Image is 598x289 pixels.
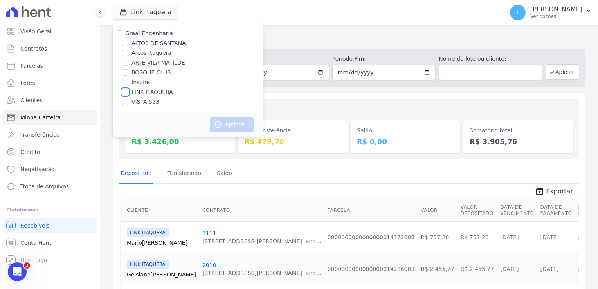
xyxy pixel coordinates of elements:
a: Negativação [3,161,97,177]
th: Data de Pagamento [537,199,575,222]
span: Negativação [20,165,55,173]
iframe: Intercom live chat [8,262,27,281]
a: 0000000000000000014286003 [328,266,415,272]
label: Período Fim: [332,55,436,63]
button: Aplicar [546,64,579,80]
span: Exportar [546,187,573,196]
label: Graal Engenharia [125,30,173,36]
a: Geisiane[PERSON_NAME] [127,271,196,278]
a: Parcelas [3,58,97,74]
button: Link Itaquera [113,5,178,20]
td: R$ 2.455,77 [458,253,497,285]
span: Conta Hent [20,239,51,247]
a: Contratos [3,41,97,56]
a: Crédito [3,144,97,160]
a: Minha Carteira [3,110,97,125]
dt: Em transferência [244,126,341,135]
a: 1111 [202,230,216,237]
span: Recebíveis [20,222,50,229]
span: Troca de Arquivos [20,182,69,190]
div: Plataformas [6,205,94,215]
a: Mario[PERSON_NAME] [127,239,196,247]
label: VISTA 553 [131,98,159,106]
a: Troca de Arquivos [3,179,97,194]
th: Parcela [324,199,418,222]
span: Lotes [20,79,35,87]
th: Valor Depositado [458,199,497,222]
span: LINK ITAQUERA [127,228,169,237]
span: T [516,10,520,15]
a: Transferências [3,127,97,143]
label: Nome do lote ou cliente: [439,55,542,63]
span: 2 [24,262,30,269]
th: Cliente [121,199,199,222]
span: Contratos [20,45,47,52]
a: [DATE] [540,266,559,272]
dd: R$ 3.426,00 [131,136,229,147]
a: 0000000000000000014372003 [328,234,415,240]
th: Valor [418,199,457,222]
a: [DATE] [578,266,597,272]
div: [STREET_ADDRESS][PERSON_NAME], and... [202,237,321,245]
span: LINK ITAQUERA [127,260,169,269]
span: Crédito [20,148,40,156]
button: Aplicar [210,117,254,132]
a: unarchive Exportar [529,187,579,198]
h2: Minha Carteira [113,31,585,45]
a: 2010 [202,262,216,268]
dt: Saldo [357,126,454,135]
a: Transferindo [166,164,203,184]
a: Visão Geral [3,23,97,39]
span: Parcelas [20,62,43,70]
a: Saldo [215,164,234,184]
label: ALTOS DE SANTANA [131,39,186,47]
a: Depositado [119,164,153,184]
label: BOSQUE CLUB [131,69,171,77]
button: T [PERSON_NAME] Ver opções [504,2,598,23]
div: [STREET_ADDRESS][PERSON_NAME], and... [202,269,321,277]
label: Arcos Itaquera [131,49,171,57]
span: Visão Geral [20,27,52,35]
label: Período Inicío: [225,55,329,63]
td: R$ 2.455,77 [418,253,457,285]
a: [DATE] [500,234,519,240]
a: Clientes [3,92,97,108]
dd: R$ 3.905,76 [470,136,567,147]
a: Lotes [3,75,97,91]
th: Contrato [199,199,324,222]
label: LINK ITAQUERA [131,88,173,96]
td: R$ 757,20 [458,221,497,253]
span: Transferências [20,131,60,139]
span: Clientes [20,96,42,104]
label: ARTE VILA MATILDE [131,59,185,67]
a: [DATE] [540,234,559,240]
p: Ver opções [530,13,582,20]
a: [DATE] [578,234,597,240]
dd: R$ 479,76 [244,136,341,147]
span: Minha Carteira [20,114,61,121]
a: [DATE] [500,266,519,272]
dt: Somatório total [470,126,567,135]
td: R$ 757,20 [418,221,457,253]
dd: R$ 0,00 [357,136,454,147]
label: Inspire [131,78,150,87]
i: unarchive [535,187,544,196]
a: Recebíveis [3,218,97,233]
p: [PERSON_NAME] [530,5,582,13]
a: Conta Hent [3,235,97,251]
th: Data de Vencimento [497,199,537,222]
